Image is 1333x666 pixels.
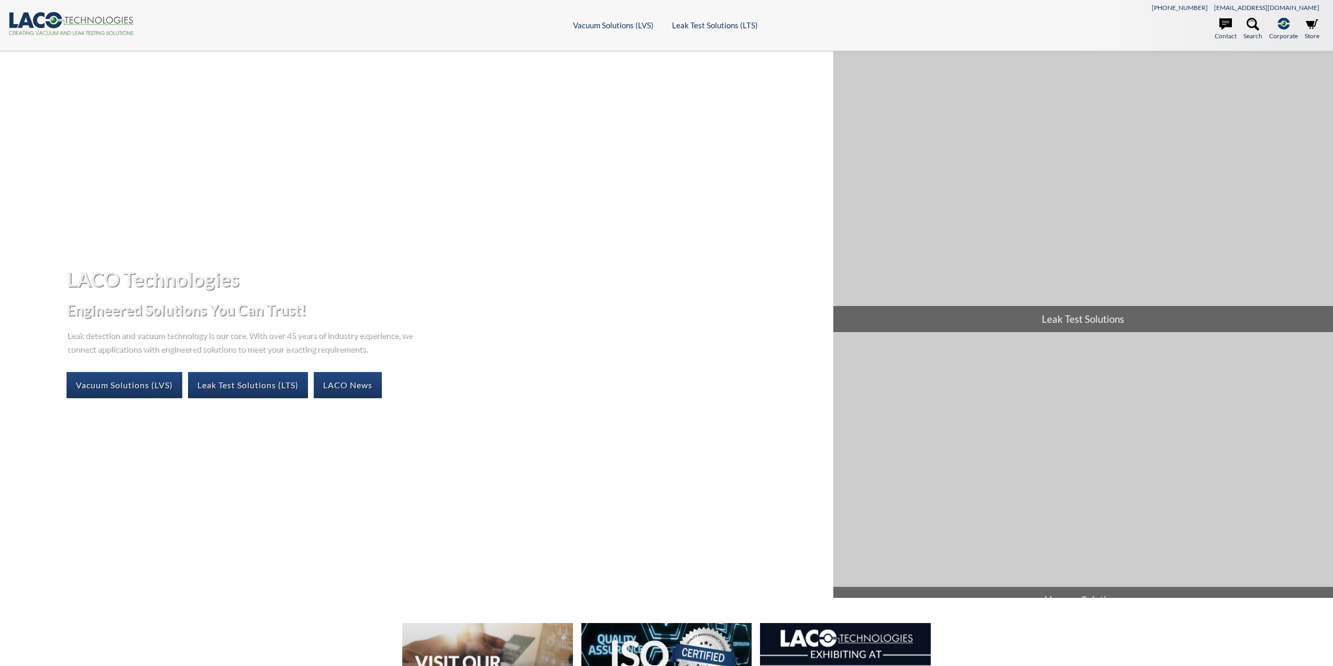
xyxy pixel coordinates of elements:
a: Search [1243,18,1262,41]
span: Corporate [1269,31,1298,41]
a: Store [1305,18,1319,41]
a: LACO News [314,372,382,398]
span: Leak Test Solutions [833,306,1333,332]
h2: Engineered Solutions You Can Trust! [67,300,824,320]
a: Leak Test Solutions (LTS) [672,20,758,30]
a: Vacuum Solutions (LVS) [67,372,182,398]
a: Vacuum Solutions [833,333,1333,614]
a: [EMAIL_ADDRESS][DOMAIN_NAME] [1214,4,1319,12]
a: Contact [1215,18,1237,41]
h1: LACO Technologies [67,266,824,292]
a: Leak Test Solutions (LTS) [188,372,308,398]
p: Leak detection and vacuum technology is our core. With over 45 years of industry experience, we c... [67,328,417,355]
span: Vacuum Solutions [833,587,1333,613]
a: [PHONE_NUMBER] [1152,4,1208,12]
a: Leak Test Solutions [833,51,1333,332]
a: Vacuum Solutions (LVS) [573,20,654,30]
